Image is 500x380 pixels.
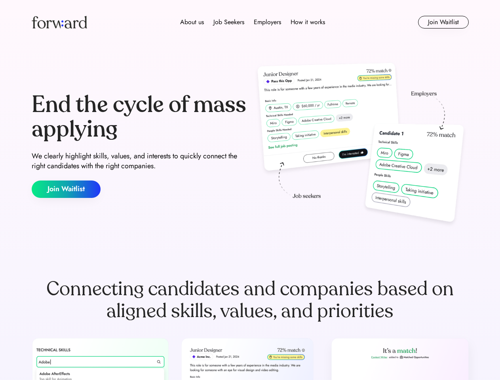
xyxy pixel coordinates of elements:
img: Forward logo [32,16,87,28]
button: Join Waitlist [418,16,469,28]
div: Connecting candidates and companies based on aligned skills, values, and priorities [32,278,469,322]
div: Employers [254,17,281,27]
div: About us [180,17,204,27]
div: Job Seekers [213,17,244,27]
button: Join Waitlist [32,180,101,198]
div: We clearly highlight skills, values, and interests to quickly connect the right candidates with t... [32,151,247,171]
div: How it works [291,17,325,27]
img: hero-image.png [253,60,469,230]
div: End the cycle of mass applying [32,93,247,141]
